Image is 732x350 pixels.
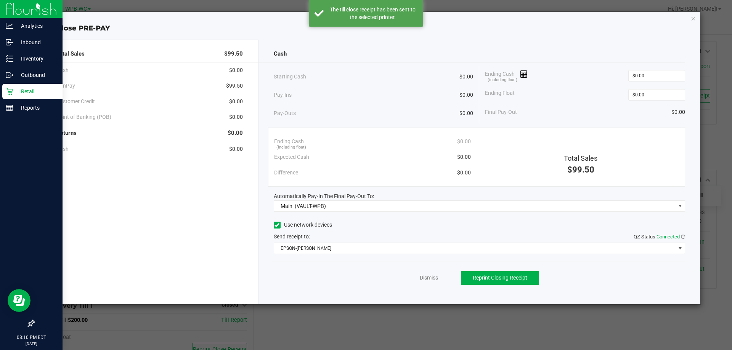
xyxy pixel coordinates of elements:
span: $0.00 [457,137,471,145]
span: $99.50 [567,165,594,174]
span: Point of Banking (POB) [56,113,111,121]
span: (including float) [488,77,517,83]
p: Reports [13,103,59,112]
span: $0.00 [229,145,243,153]
span: Customer Credit [56,97,95,105]
p: Inbound [13,38,59,47]
div: The till close receipt has been sent to the selected printer. [328,6,417,21]
a: Dismiss [420,274,438,282]
span: $0.00 [229,113,243,121]
span: $0.00 [459,109,473,117]
span: $0.00 [229,66,243,74]
span: $0.00 [459,73,473,81]
p: 08:10 PM EDT [3,334,59,341]
span: (including float) [276,144,306,151]
span: Expected Cash [274,153,309,161]
p: Retail [13,87,59,96]
span: EPSON-[PERSON_NAME] [274,243,676,254]
span: Ending Float [485,89,515,101]
span: Reprint Closing Receipt [473,275,527,281]
inline-svg: Outbound [6,71,13,79]
inline-svg: Analytics [6,22,13,30]
span: $0.00 [457,153,471,161]
inline-svg: Inventory [6,55,13,62]
span: Pay-Outs [274,109,296,117]
span: Automatically Pay-In The Final Pay-Out To: [274,193,374,199]
span: Pay-Ins [274,91,292,99]
span: QZ Status: [634,234,685,240]
span: $0.00 [459,91,473,99]
button: Reprint Closing Receipt [461,271,539,285]
div: Returns [56,125,243,141]
iframe: Resource center [8,289,30,312]
span: $99.50 [224,50,243,58]
span: Cash [274,50,287,58]
span: $0.00 [671,108,685,116]
label: Use network devices [274,221,332,229]
inline-svg: Retail [6,88,13,95]
span: $0.00 [229,97,243,105]
p: Outbound [13,70,59,80]
span: Main [281,203,292,209]
span: Difference [274,169,298,177]
span: Total Sales [56,50,85,58]
span: CanPay [56,82,75,90]
span: Ending Cash [274,137,304,145]
p: [DATE] [3,341,59,347]
span: $0.00 [228,129,243,137]
span: $0.00 [457,169,471,177]
p: Analytics [13,21,59,30]
span: Starting Cash [274,73,306,81]
inline-svg: Inbound [6,38,13,46]
div: Close PRE-PAY [37,23,701,34]
p: Inventory [13,54,59,63]
span: Send receipt to: [274,233,310,240]
span: $99.50 [226,82,243,90]
span: Total Sales [564,154,597,162]
span: Connected [657,234,680,240]
span: Final Pay-Out [485,108,517,116]
inline-svg: Reports [6,104,13,112]
span: Ending Cash [485,70,528,82]
span: (VAULT-WPB) [295,203,326,209]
